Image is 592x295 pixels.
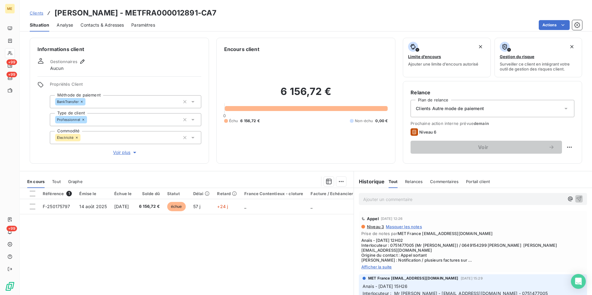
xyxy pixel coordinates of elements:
input: Ajouter une valeur [85,99,90,105]
button: Actions [539,20,570,30]
span: Limite d’encours [408,54,441,59]
span: 6 156,72 € [139,203,160,210]
div: Facture / Echéancier [311,191,353,196]
span: Aucun [50,65,63,71]
h6: Historique [354,178,385,185]
span: 0 [223,113,226,118]
span: BankTransfer [57,100,79,104]
div: Open Intercom Messenger [571,274,586,289]
span: échue [167,202,186,211]
span: Anaïs - [DATE] 12H02 Interlocuteur : 0751477005 (Mr [PERSON_NAME]) / 0649154299 [PERSON_NAME] [PE... [361,238,585,263]
div: France Contentieux - cloture [244,191,303,196]
h6: Informations client [37,45,201,53]
h2: 6 156,72 € [224,85,388,104]
div: Délai [193,191,210,196]
img: Logo LeanPay [5,281,15,291]
button: Gestion du risqueSurveiller ce client en intégrant votre outil de gestion des risques client. [494,38,582,77]
span: Niveau 6 [419,130,436,135]
span: +24 j [217,204,228,209]
span: Masquer les notes [386,224,422,229]
span: Tout [52,179,61,184]
span: Échu [229,118,238,124]
h6: Relance [411,89,574,96]
span: Clients Autre mode de paiement [416,105,484,112]
span: [DATE] [114,204,129,209]
span: Graphe [68,179,83,184]
span: F-250175797 [43,204,70,209]
span: Gestion du risque [500,54,534,59]
div: Retard [217,191,237,196]
span: Appel [367,216,379,221]
span: Anais - [DATE] 15H26 [363,284,407,289]
span: Propriétés Client [50,82,201,90]
span: demain [474,121,489,126]
span: Voir plus [113,149,138,156]
span: Prise de notes par [361,231,585,236]
button: Voir [411,141,562,154]
span: MET France [EMAIL_ADDRESS][DOMAIN_NAME] [368,276,458,281]
span: Commentaires [430,179,459,184]
span: Prochaine action interne prévue [411,121,574,126]
span: 6 156,72 € [240,118,260,124]
a: Clients [30,10,43,16]
span: Surveiller ce client en intégrant votre outil de gestion des risques client. [500,62,577,71]
div: Statut [167,191,186,196]
span: _ [244,204,246,209]
div: Solde dû [139,191,160,196]
span: Tout [389,179,398,184]
span: Gestionnaires [50,59,77,64]
span: +99 [7,226,17,231]
span: Électricité [57,136,74,139]
span: [DATE] 15:29 [461,276,483,280]
span: +99 [7,59,17,65]
span: 1 [66,191,72,196]
span: 57 j [193,204,201,209]
h6: Encours client [224,45,259,53]
span: Analyse [57,22,73,28]
span: Ajouter une limite d’encours autorisé [408,62,478,66]
span: 14 août 2025 [79,204,107,209]
span: Non-échu [355,118,373,124]
span: Niveau 3 [366,224,384,229]
span: Contacts & Adresses [81,22,124,28]
span: 0,00 € [375,118,388,124]
span: Paramètres [131,22,155,28]
div: Échue le [114,191,132,196]
span: Portail client [466,179,490,184]
h3: [PERSON_NAME] - METFRA000012891-CA7 [54,7,216,19]
button: Voir plus [50,149,201,156]
span: [DATE] 12:26 [381,217,403,220]
div: Référence [43,191,72,196]
span: Situation [30,22,49,28]
span: +99 [7,72,17,77]
span: Professionnel [57,118,80,122]
span: En cours [27,179,45,184]
span: Voir [418,145,548,150]
span: Afficher la suite [361,264,585,269]
div: Émise le [79,191,107,196]
span: Relances [405,179,423,184]
input: Ajouter une valeur [81,135,85,140]
span: Clients [30,11,43,15]
span: MET France [EMAIL_ADDRESS][DOMAIN_NAME] [398,231,493,236]
button: Limite d’encoursAjouter une limite d’encours autorisé [403,38,490,77]
input: Ajouter une valeur [87,117,92,122]
span: _ [311,204,312,209]
div: ME [5,4,15,14]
